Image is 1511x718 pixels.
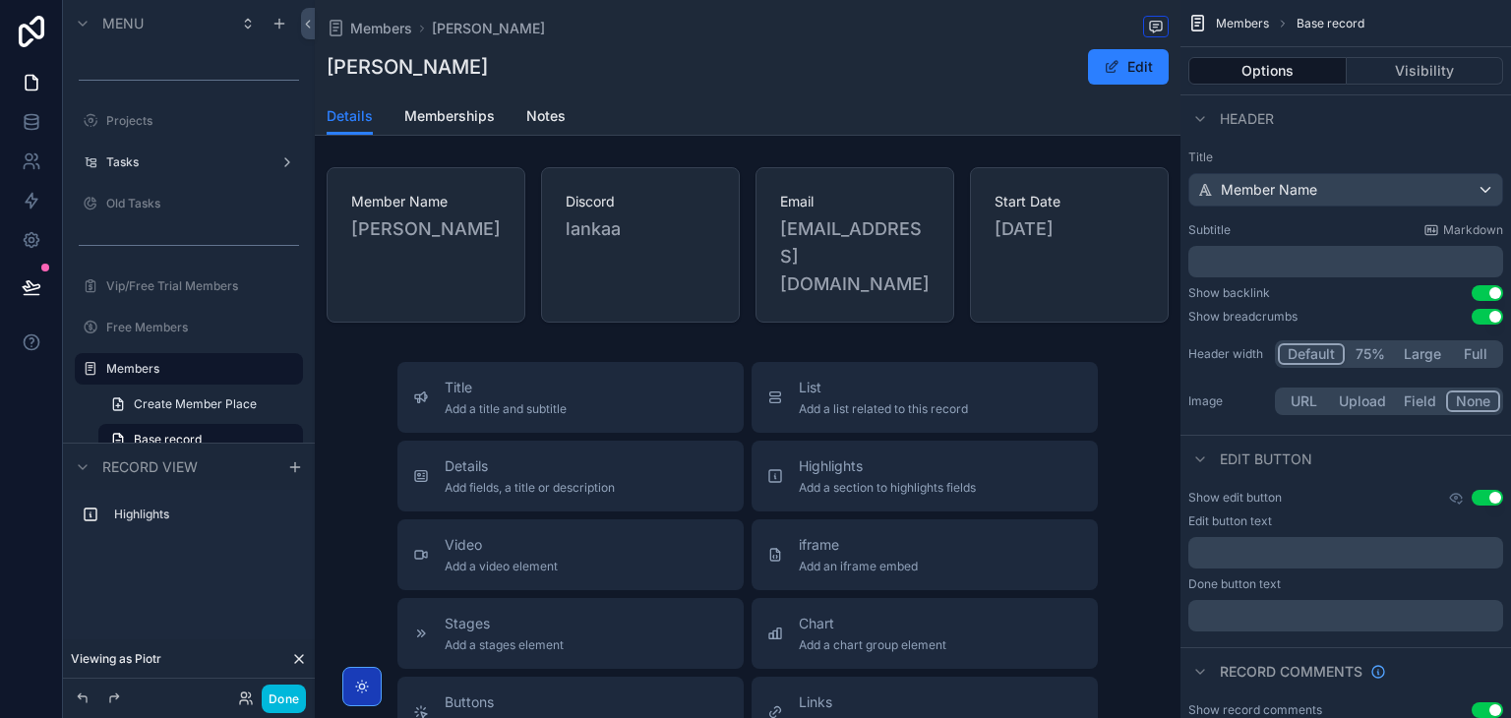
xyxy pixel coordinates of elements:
[262,685,306,713] button: Done
[1278,343,1345,365] button: Default
[752,519,1098,590] button: iframeAdd an iframe embed
[445,378,567,397] span: Title
[1220,449,1312,469] span: Edit button
[445,614,564,633] span: Stages
[1395,390,1447,412] button: Field
[397,598,744,669] button: StagesAdd a stages element
[1188,246,1503,277] div: scrollable content
[1188,513,1272,529] label: Edit button text
[350,19,412,38] span: Members
[114,507,287,522] label: Highlights
[102,14,144,33] span: Menu
[1278,390,1330,412] button: URL
[445,535,558,555] span: Video
[799,614,946,633] span: Chart
[106,196,291,211] label: Old Tasks
[445,692,583,712] span: Buttons
[327,98,373,136] a: Details
[1188,57,1347,85] button: Options
[445,480,615,496] span: Add fields, a title or description
[1216,16,1269,31] span: Members
[1188,150,1503,165] label: Title
[432,19,545,38] a: [PERSON_NAME]
[397,441,744,511] button: DetailsAdd fields, a title or description
[799,535,918,555] span: iframe
[397,519,744,590] button: VideoAdd a video element
[397,362,744,433] button: TitleAdd a title and subtitle
[102,457,198,477] span: Record view
[71,651,161,667] span: Viewing as Piotr
[799,401,968,417] span: Add a list related to this record
[1188,346,1267,362] label: Header width
[134,432,202,448] span: Base record
[1088,49,1169,85] button: Edit
[1220,662,1362,682] span: Record comments
[799,692,882,712] span: Links
[799,559,918,574] span: Add an iframe embed
[1188,600,1503,631] div: scrollable content
[327,53,488,81] h1: [PERSON_NAME]
[1443,222,1503,238] span: Markdown
[1345,343,1395,365] button: 75%
[445,559,558,574] span: Add a video element
[327,19,412,38] a: Members
[1188,576,1281,592] label: Done button text
[404,106,495,126] span: Memberships
[526,106,566,126] span: Notes
[1450,343,1500,365] button: Full
[445,401,567,417] span: Add a title and subtitle
[799,378,968,397] span: List
[526,98,566,138] a: Notes
[752,598,1098,669] button: ChartAdd a chart group element
[106,361,291,377] label: Members
[106,154,264,170] label: Tasks
[752,362,1098,433] button: ListAdd a list related to this record
[1221,180,1317,200] span: Member Name
[1188,285,1270,301] div: Show backlink
[445,456,615,476] span: Details
[1220,109,1274,129] span: Header
[327,106,373,126] span: Details
[98,389,303,420] a: Create Member Place
[1188,490,1282,506] label: Show edit button
[1446,390,1500,412] button: None
[752,441,1098,511] button: HighlightsAdd a section to highlights fields
[1188,537,1503,568] div: scrollable content
[98,424,303,455] a: Base record
[404,98,495,138] a: Memberships
[106,113,291,129] label: Projects
[799,456,976,476] span: Highlights
[1347,57,1504,85] button: Visibility
[1423,222,1503,238] a: Markdown
[1395,343,1450,365] button: Large
[106,278,291,294] label: Vip/Free Trial Members
[106,320,291,335] label: Free Members
[799,637,946,653] span: Add a chart group element
[445,637,564,653] span: Add a stages element
[1188,173,1503,207] button: Member Name
[134,396,257,412] span: Create Member Place
[1297,16,1364,31] span: Base record
[799,480,976,496] span: Add a section to highlights fields
[63,490,315,550] div: scrollable content
[1188,309,1298,325] div: Show breadcrumbs
[1188,222,1231,238] label: Subtitle
[1330,390,1395,412] button: Upload
[1188,393,1267,409] label: Image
